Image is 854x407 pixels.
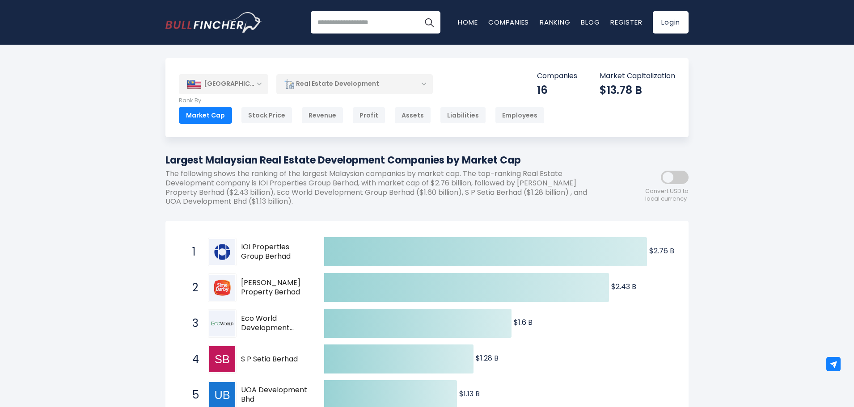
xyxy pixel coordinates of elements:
[611,281,636,292] text: $2.43 B
[165,12,262,33] img: Bullfincher logo
[179,107,232,124] div: Market Cap
[241,386,309,404] span: UOA Development Bhd
[394,107,431,124] div: Assets
[276,74,433,94] div: Real Estate Development
[537,83,577,97] div: 16
[649,246,674,256] text: $2.76 B
[495,107,545,124] div: Employees
[241,355,309,364] span: S P Setia Berhad
[241,107,292,124] div: Stock Price
[459,389,480,399] text: $1.13 B
[600,71,675,81] p: Market Capitalization
[188,387,197,403] span: 5
[209,346,235,372] img: S P Setia Berhad
[610,17,642,27] a: Register
[458,17,478,27] a: Home
[209,275,235,301] img: Sime Darby Property Berhad
[418,11,440,34] button: Search
[645,188,689,203] span: Convert USD to local currency
[188,352,197,367] span: 4
[537,71,577,81] p: Companies
[488,17,529,27] a: Companies
[352,107,385,124] div: Profit
[241,314,309,333] span: Eco World Development Group Berhad
[179,74,268,94] div: [GEOGRAPHIC_DATA]
[600,83,675,97] div: $13.78 B
[301,107,343,124] div: Revenue
[440,107,486,124] div: Liabilities
[188,244,197,260] span: 1
[165,12,262,33] a: Go to homepage
[209,310,235,336] img: Eco World Development Group Berhad
[188,280,197,295] span: 2
[209,239,235,265] img: IOI Properties Group Berhad
[476,353,499,363] text: $1.28 B
[653,11,689,34] a: Login
[514,317,533,327] text: $1.6 B
[188,316,197,331] span: 3
[241,243,309,261] span: IOI Properties Group Berhad
[179,97,545,105] p: Rank By
[581,17,600,27] a: Blog
[241,278,309,297] span: [PERSON_NAME] Property Berhad
[165,169,608,206] p: The following shows the ranking of the largest Malaysian companies by market cap. The top-ranking...
[165,153,608,168] h1: Largest Malaysian Real Estate Development Companies by Market Cap
[540,17,570,27] a: Ranking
